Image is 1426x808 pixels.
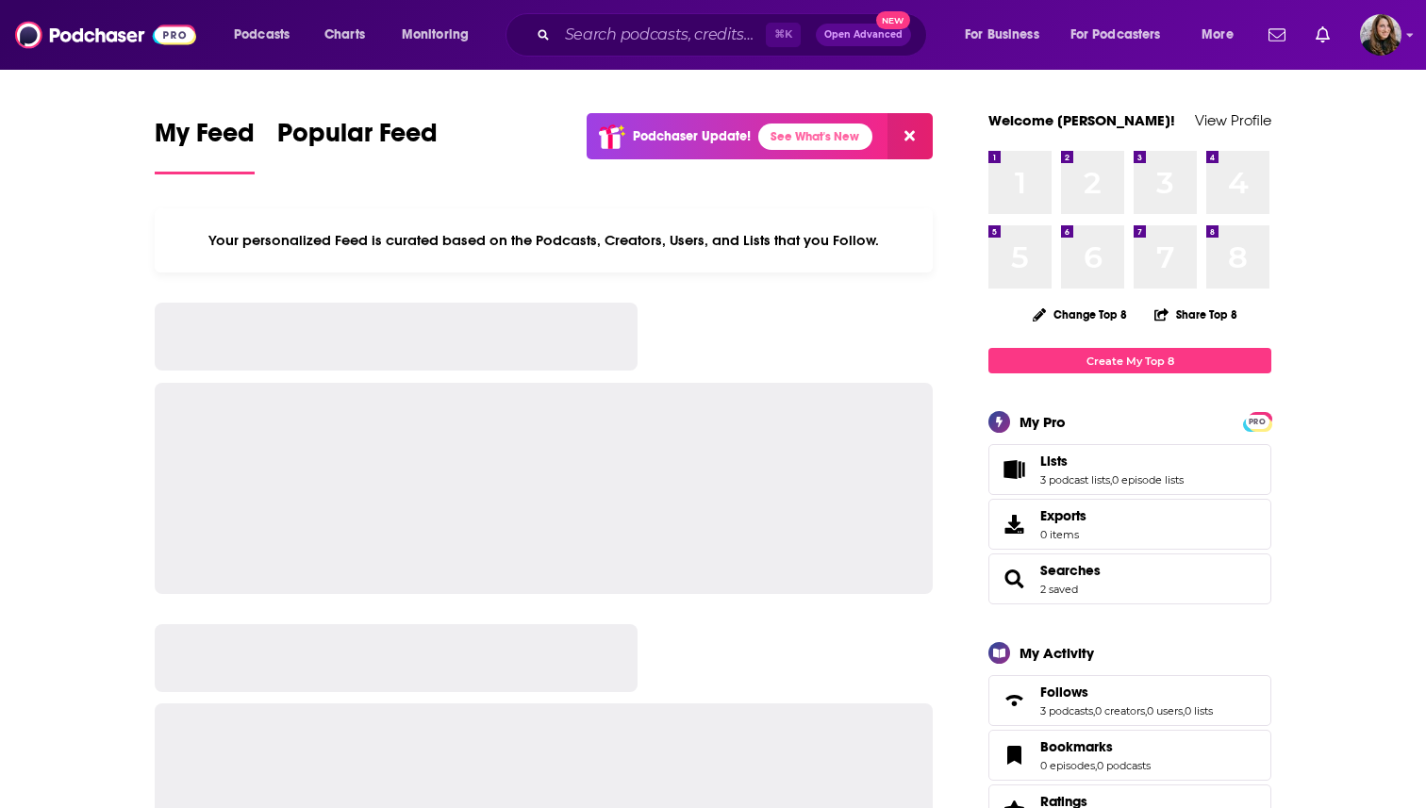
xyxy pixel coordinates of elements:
div: Search podcasts, credits, & more... [523,13,945,57]
button: open menu [1188,20,1257,50]
button: open menu [1058,20,1188,50]
button: open menu [952,20,1063,50]
span: For Podcasters [1070,22,1161,48]
a: See What's New [758,124,872,150]
button: open menu [389,20,493,50]
span: Podcasts [234,22,290,48]
a: Charts [312,20,376,50]
span: For Business [965,22,1039,48]
span: Monitoring [402,22,469,48]
button: Show profile menu [1360,14,1401,56]
input: Search podcasts, credits, & more... [557,20,766,50]
button: Open AdvancedNew [816,24,911,46]
img: Podchaser - Follow, Share and Rate Podcasts [15,17,196,53]
span: Logged in as spectaclecreative [1360,14,1401,56]
span: Open Advanced [824,30,903,40]
span: More [1202,22,1234,48]
button: open menu [221,20,314,50]
a: Show notifications dropdown [1261,19,1293,51]
img: User Profile [1360,14,1401,56]
span: New [876,11,910,29]
span: Charts [324,22,365,48]
span: ⌘ K [766,23,801,47]
a: Show notifications dropdown [1308,19,1337,51]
